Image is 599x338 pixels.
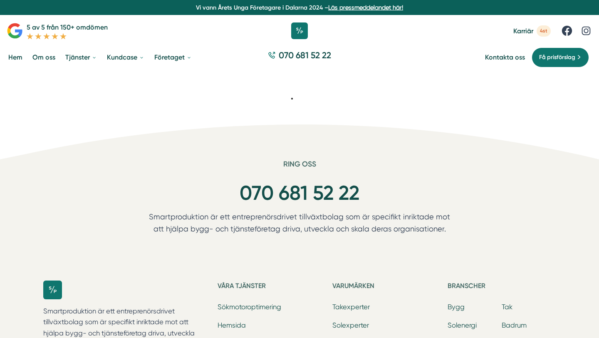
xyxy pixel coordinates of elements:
[539,53,575,62] span: Få prisförslag
[218,321,246,329] a: Hemsida
[448,281,556,294] h5: Branscher
[502,303,512,311] a: Tak
[328,4,403,11] a: Läs pressmeddelandet här!
[279,49,331,61] span: 070 681 52 22
[140,211,459,239] p: Smartproduktion är ett entreprenörsdrivet tillväxtbolag som är specifikt inriktade mot att hjälpa...
[105,47,146,68] a: Kundcase
[140,159,459,175] h6: Ring oss
[448,321,477,329] a: Solenergi
[240,181,359,205] a: 070 681 52 22
[7,47,24,68] a: Hem
[31,47,57,68] a: Om oss
[332,303,370,311] a: Takexperter
[485,53,525,61] a: Kontakta oss
[332,281,441,294] h5: Varumärken
[532,47,589,67] a: Få prisförslag
[3,3,596,12] p: Vi vann Årets Unga Företagare i Dalarna 2024 –
[265,49,334,65] a: 070 681 52 22
[448,303,465,311] a: Bygg
[513,27,533,35] span: Karriär
[153,47,193,68] a: Företaget
[537,25,551,37] span: 4st
[218,281,326,294] h5: Våra tjänster
[332,321,369,329] a: Solexperter
[502,321,527,329] a: Badrum
[513,25,551,37] a: Karriär 4st
[27,22,108,32] p: 5 av 5 från 150+ omdömen
[64,47,99,68] a: Tjänster
[218,303,281,311] a: Sökmotoroptimering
